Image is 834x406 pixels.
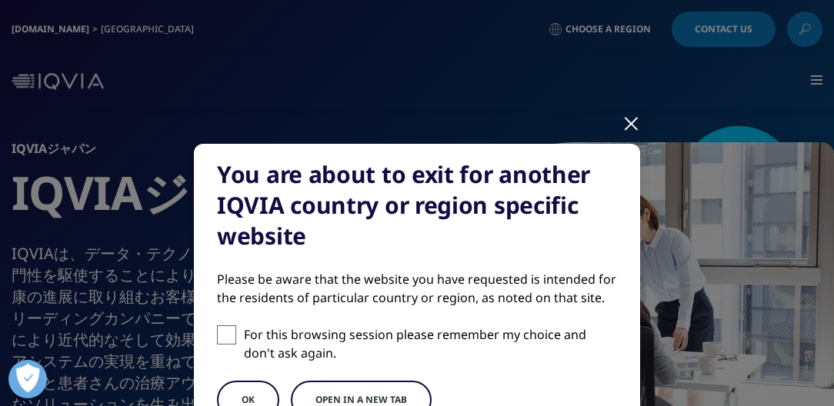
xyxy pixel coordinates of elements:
[217,159,617,251] div: You are about to exit for another IQVIA country or region specific website
[8,360,47,398] button: 優先設定センターを開く
[244,325,617,362] p: For this browsing session please remember my choice and don't ask again.
[217,270,617,307] div: Please be aware that the website you have requested is intended for the residents of particular c...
